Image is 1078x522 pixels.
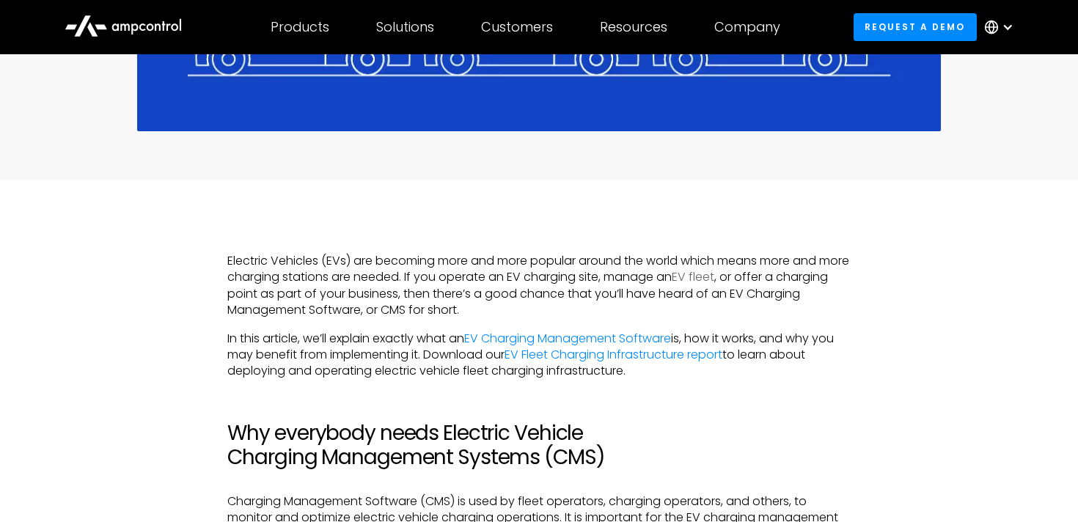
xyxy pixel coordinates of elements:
[271,19,329,35] div: Products
[376,19,434,35] div: Solutions
[854,13,977,40] a: Request a demo
[505,346,722,363] a: EV Fleet Charging Infrastructure report
[600,19,667,35] div: Resources
[227,421,850,470] h2: Why everybody needs Electric Vehicle Charging Management Systems (CMS)
[481,19,553,35] div: Customers
[714,19,780,35] div: Company
[464,330,671,347] a: EV Charging Management Software
[227,331,850,380] p: In this article, we’ll explain exactly what an is, how it works, and why you may benefit from imp...
[227,253,850,319] p: Electric Vehicles (EVs) are becoming more and more popular around the world which means more and ...
[672,268,714,285] a: EV fleet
